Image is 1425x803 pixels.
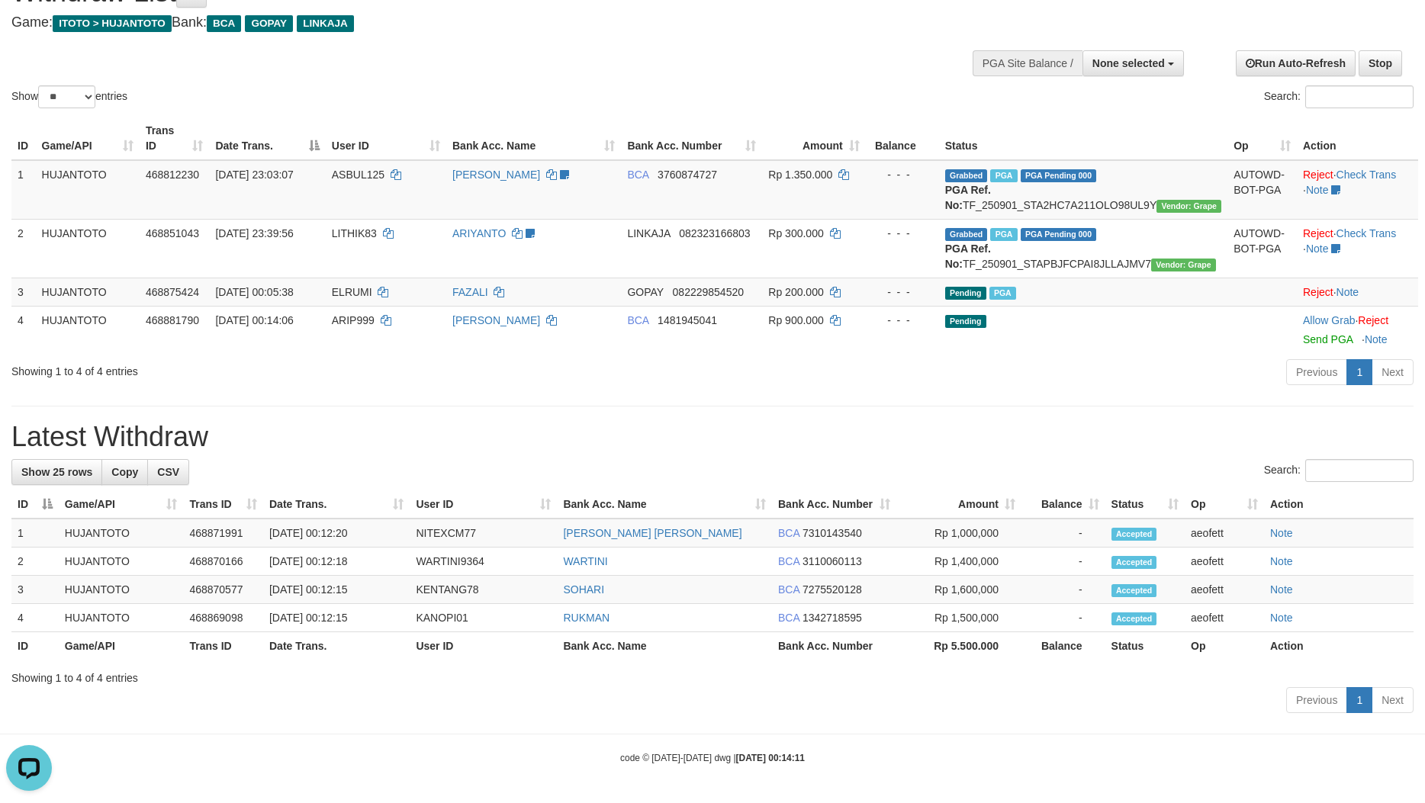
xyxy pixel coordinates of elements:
[1111,584,1157,597] span: Accepted
[1270,527,1293,539] a: Note
[36,219,140,278] td: HUJANTOTO
[896,519,1021,548] td: Rp 1,000,000
[1021,548,1105,576] td: -
[410,576,557,604] td: KENTANG78
[1372,359,1414,385] a: Next
[1092,57,1165,69] span: None selected
[207,15,241,32] span: BCA
[896,604,1021,632] td: Rp 1,500,000
[452,314,540,326] a: [PERSON_NAME]
[1021,169,1097,182] span: PGA Pending
[1303,333,1353,345] a: Send PGA
[36,306,140,353] td: HUJANTOTO
[410,490,557,519] th: User ID: activate to sort column ascending
[183,548,263,576] td: 468870166
[563,583,604,596] a: SOHARI
[111,466,138,478] span: Copy
[11,632,59,660] th: ID
[620,753,805,763] small: code © [DATE]-[DATE] dwg |
[183,576,263,604] td: 468870577
[1303,227,1333,239] a: Reject
[1365,333,1388,345] a: Note
[101,459,148,485] a: Copy
[1151,259,1216,271] span: Vendor URL: https://settle31.1velocity.biz
[332,169,384,181] span: ASBUL125
[939,160,1228,220] td: TF_250901_STA2HC7A211OLO98UL9Y
[945,287,986,300] span: Pending
[896,490,1021,519] th: Amount: activate to sort column ascending
[1082,50,1184,76] button: None selected
[1185,490,1264,519] th: Op: activate to sort column ascending
[803,555,862,567] span: Copy 3110060113 to clipboard
[140,117,210,160] th: Trans ID: activate to sort column ascending
[59,490,184,519] th: Game/API: activate to sort column ascending
[38,85,95,108] select: Showentries
[11,278,36,306] td: 3
[11,576,59,604] td: 3
[183,490,263,519] th: Trans ID: activate to sort column ascending
[1346,359,1372,385] a: 1
[452,169,540,181] a: [PERSON_NAME]
[1264,85,1414,108] label: Search:
[762,117,865,160] th: Amount: activate to sort column ascending
[945,228,988,241] span: Grabbed
[563,527,741,539] a: [PERSON_NAME] [PERSON_NAME]
[263,490,410,519] th: Date Trans.: activate to sort column ascending
[945,243,991,270] b: PGA Ref. No:
[1270,612,1293,624] a: Note
[263,576,410,604] td: [DATE] 00:12:15
[263,519,410,548] td: [DATE] 00:12:20
[772,490,896,519] th: Bank Acc. Number: activate to sort column ascending
[627,169,648,181] span: BCA
[768,314,823,326] span: Rp 900.000
[245,15,293,32] span: GOPAY
[803,583,862,596] span: Copy 7275520128 to clipboard
[1286,687,1347,713] a: Previous
[1021,576,1105,604] td: -
[146,314,199,326] span: 468881790
[768,286,823,298] span: Rp 200.000
[1185,604,1264,632] td: aeofett
[21,466,92,478] span: Show 25 rows
[11,160,36,220] td: 1
[1372,687,1414,713] a: Next
[215,227,293,239] span: [DATE] 23:39:56
[146,286,199,298] span: 468875424
[557,490,772,519] th: Bank Acc. Name: activate to sort column ascending
[36,117,140,160] th: Game/API: activate to sort column ascending
[1156,200,1221,213] span: Vendor URL: https://settle31.1velocity.biz
[11,85,127,108] label: Show entries
[945,315,986,328] span: Pending
[11,490,59,519] th: ID: activate to sort column descending
[332,286,372,298] span: ELRUMI
[803,527,862,539] span: Copy 7310143540 to clipboard
[147,459,189,485] a: CSV
[872,284,933,300] div: - - -
[1297,219,1418,278] td: · ·
[53,15,172,32] span: ITOTO > HUJANTOTO
[59,604,184,632] td: HUJANTOTO
[1227,160,1297,220] td: AUTOWD-BOT-PGA
[896,548,1021,576] td: Rp 1,400,000
[215,169,293,181] span: [DATE] 23:03:07
[410,519,557,548] td: NITEXCM77
[563,555,607,567] a: WARTINI
[872,226,933,241] div: - - -
[778,583,799,596] span: BCA
[1337,227,1397,239] a: Check Trans
[1105,632,1185,660] th: Status
[1111,612,1157,625] span: Accepted
[1185,519,1264,548] td: aeofett
[945,169,988,182] span: Grabbed
[11,15,934,31] h4: Game: Bank:
[990,228,1017,241] span: Marked by aeofett
[36,278,140,306] td: HUJANTOTO
[1111,528,1157,541] span: Accepted
[410,548,557,576] td: WARTINI9364
[36,160,140,220] td: HUJANTOTO
[11,219,36,278] td: 2
[215,314,293,326] span: [DATE] 00:14:06
[1306,243,1329,255] a: Note
[59,576,184,604] td: HUJANTOTO
[1270,583,1293,596] a: Note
